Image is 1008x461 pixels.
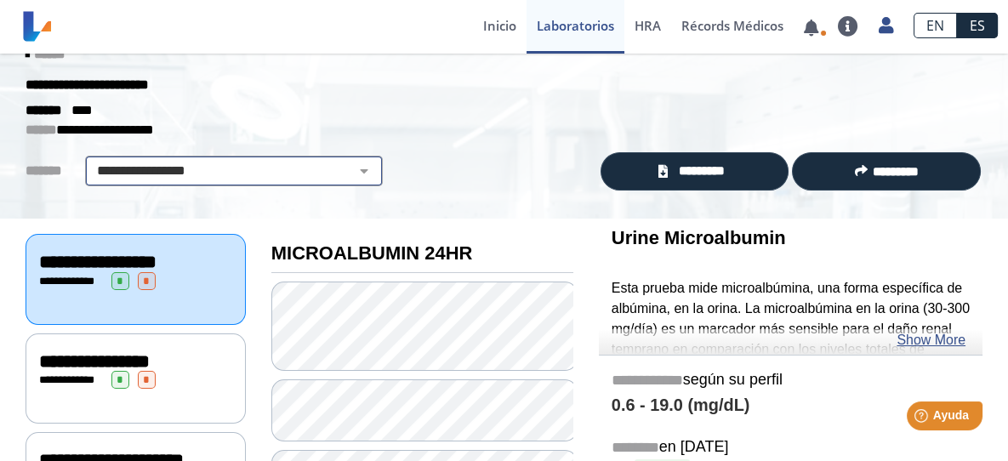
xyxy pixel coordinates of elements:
span: HRA [635,17,661,34]
a: ES [957,13,998,38]
a: EN [914,13,957,38]
h4: 0.6 - 19.0 (mg/dL) [612,396,970,416]
b: MICROALBUMIN 24HR [271,242,473,264]
p: Esta prueba mide microalbúmina, una forma específica de albúmina, en la orina. La microalbúmina e... [612,278,970,420]
iframe: Help widget launcher [857,395,989,442]
a: Show More [897,330,965,350]
h5: en [DATE] [612,438,970,458]
h5: según su perfil [612,371,970,390]
b: Urine Microalbumin [612,227,786,248]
